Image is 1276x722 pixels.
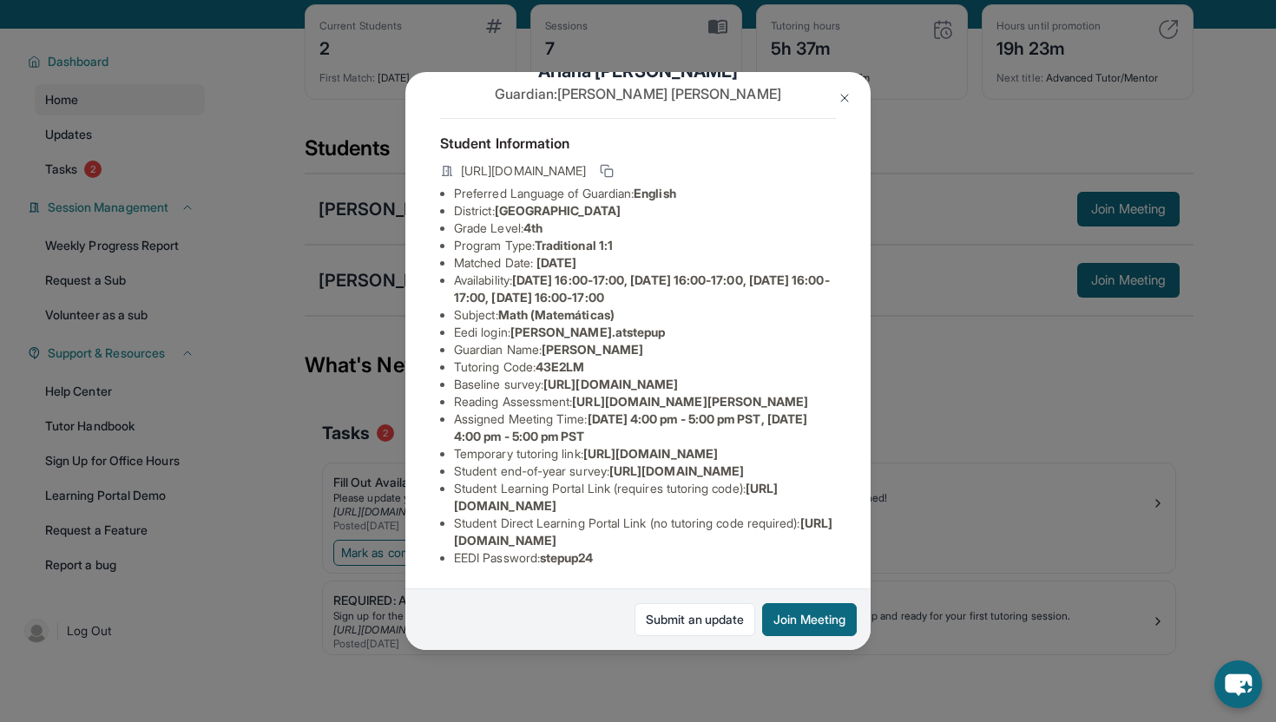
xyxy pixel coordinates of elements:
span: [URL][DOMAIN_NAME][PERSON_NAME] [572,394,808,409]
span: [URL][DOMAIN_NAME] [583,446,718,461]
span: [URL][DOMAIN_NAME] [609,463,744,478]
li: Tutoring Code : [454,358,836,376]
span: Traditional 1:1 [535,238,613,253]
span: 4th [523,220,543,235]
span: [PERSON_NAME] [542,342,643,357]
span: [DATE] [536,255,576,270]
button: chat-button [1214,660,1262,708]
a: Submit an update [635,603,755,636]
li: Student end-of-year survey : [454,463,836,480]
li: Baseline survey : [454,376,836,393]
span: [URL][DOMAIN_NAME] [543,377,678,391]
span: [DATE] 4:00 pm - 5:00 pm PST, [DATE] 4:00 pm - 5:00 pm PST [454,411,807,443]
li: Eedi login : [454,324,836,341]
span: English [634,186,676,200]
li: Availability: [454,272,836,306]
span: [PERSON_NAME].atstepup [510,325,666,339]
li: Preferred Language of Guardian: [454,185,836,202]
span: Math (Matemáticas) [498,307,615,322]
li: Student Learning Portal Link (requires tutoring code) : [454,480,836,515]
li: Guardian Name : [454,341,836,358]
span: [DATE] 16:00-17:00, [DATE] 16:00-17:00, [DATE] 16:00-17:00, [DATE] 16:00-17:00 [454,272,830,305]
span: [GEOGRAPHIC_DATA] [495,203,621,218]
button: Join Meeting [762,603,857,636]
li: Student Direct Learning Portal Link (no tutoring code required) : [454,515,836,549]
li: Grade Level: [454,220,836,237]
p: Guardian: [PERSON_NAME] [PERSON_NAME] [440,83,836,104]
h4: Student Information [440,133,836,154]
li: District: [454,202,836,220]
li: Assigned Meeting Time : [454,410,836,445]
li: Program Type: [454,237,836,254]
li: Subject : [454,306,836,324]
li: Reading Assessment : [454,393,836,410]
li: Temporary tutoring link : [454,445,836,463]
span: 43E2LM [536,359,584,374]
span: [URL][DOMAIN_NAME] [461,162,586,180]
img: Close Icon [838,91,852,105]
button: Copy link [596,161,617,181]
li: Matched Date: [454,254,836,272]
span: stepup24 [540,550,594,565]
li: EEDI Password : [454,549,836,567]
